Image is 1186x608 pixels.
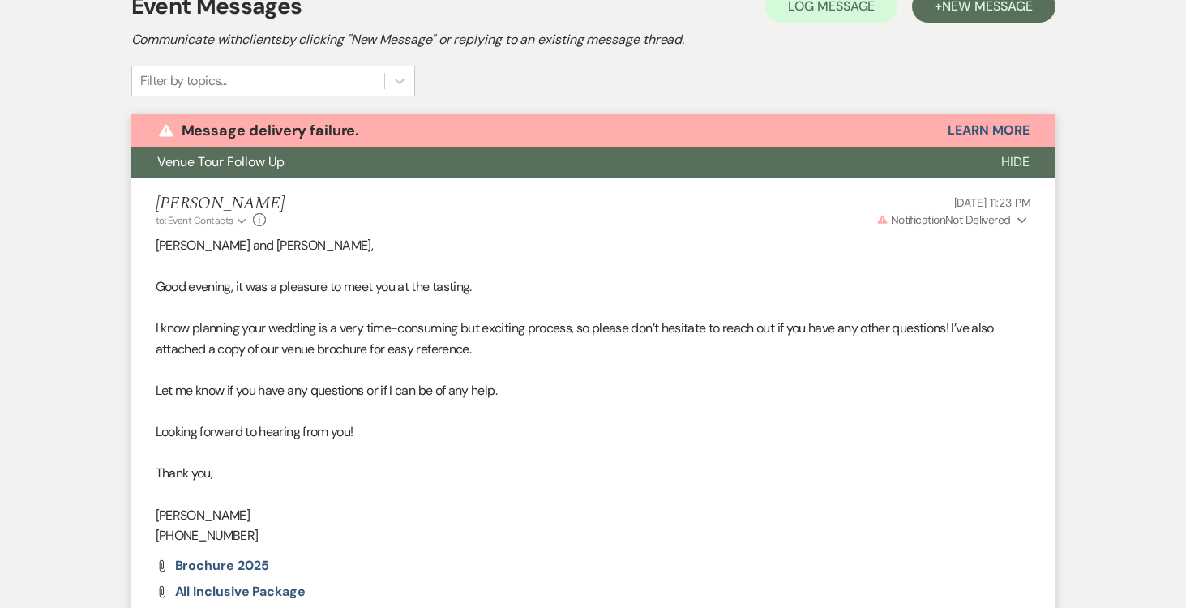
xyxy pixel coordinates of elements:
[156,319,994,358] span: I know planning your wedding is a very time-consuming but exciting process, so please don’t hesit...
[157,153,285,170] span: Venue Tour Follow Up
[156,213,249,228] button: to: Event Contacts
[156,505,1031,526] p: [PERSON_NAME]
[156,276,1031,298] p: Good evening, it was a pleasure to meet you at the tasting.
[874,212,1031,229] button: NotificationNot Delivered
[156,235,1031,256] p: [PERSON_NAME] and [PERSON_NAME],
[954,195,1031,210] span: [DATE] 11:23 PM
[182,118,360,143] p: Message delivery failure.
[156,423,353,440] span: Looking forward to hearing from you!
[156,214,233,227] span: to: Event Contacts
[891,212,945,227] span: Notification
[1001,153,1030,170] span: Hide
[140,71,227,91] div: Filter by topics...
[175,585,306,598] a: All Inclusive Package
[876,212,1011,227] span: Not Delivered
[156,194,285,214] h5: [PERSON_NAME]
[156,380,1031,401] p: Let me know if you have any questions or if I can be of any help.
[131,147,975,178] button: Venue Tour Follow Up
[975,147,1055,178] button: Hide
[175,559,269,572] a: Brochure 2025
[156,525,1031,546] p: [PHONE_NUMBER]
[175,557,269,574] span: Brochure 2025
[948,124,1029,137] button: Learn More
[156,465,213,482] span: Thank you,
[131,30,1055,49] h2: Communicate with clients by clicking "New Message" or replying to an existing message thread.
[175,583,306,600] span: All Inclusive Package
